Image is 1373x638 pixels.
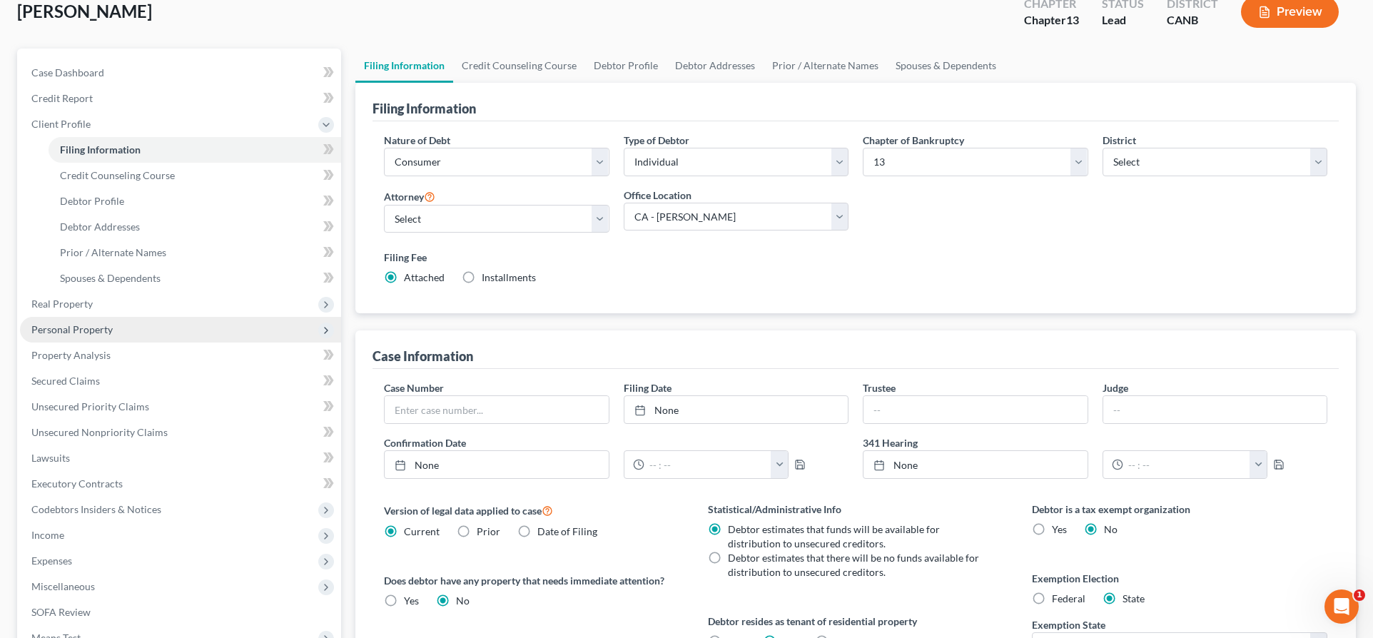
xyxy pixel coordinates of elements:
a: Prior / Alternate Names [764,49,887,83]
a: Debtor Addresses [49,214,341,240]
a: None [385,451,609,478]
a: Spouses & Dependents [887,49,1005,83]
span: Date of Filing [537,525,597,537]
a: Secured Claims [20,368,341,394]
div: CANB [1167,12,1218,29]
div: Case Information [373,348,473,365]
a: Executory Contracts [20,471,341,497]
span: Credit Report [31,92,93,104]
span: Attached [404,271,445,283]
label: Type of Debtor [624,133,689,148]
a: Credit Report [20,86,341,111]
span: Miscellaneous [31,580,95,592]
span: Income [31,529,64,541]
span: Expenses [31,555,72,567]
span: No [456,594,470,607]
span: Real Property [31,298,93,310]
label: Debtor resides as tenant of residential property [708,614,1003,629]
a: Property Analysis [20,343,341,368]
span: Secured Claims [31,375,100,387]
label: Exemption Election [1032,571,1327,586]
input: Enter case number... [385,396,609,423]
label: Trustee [863,380,896,395]
a: Filing Information [355,49,453,83]
label: Exemption State [1032,617,1105,632]
label: Office Location [624,188,691,203]
a: Unsecured Nonpriority Claims [20,420,341,445]
span: Codebtors Insiders & Notices [31,503,161,515]
a: Debtor Profile [585,49,667,83]
span: Spouses & Dependents [60,272,161,284]
label: Version of legal data applied to case [384,502,679,519]
label: Confirmation Date [377,435,856,450]
label: Case Number [384,380,444,395]
a: Unsecured Priority Claims [20,394,341,420]
label: Judge [1103,380,1128,395]
label: Debtor is a tax exempt organization [1032,502,1327,517]
div: Filing Information [373,100,476,117]
label: Filing Date [624,380,672,395]
span: Filing Information [60,143,141,156]
a: None [863,451,1088,478]
label: 341 Hearing [856,435,1334,450]
a: Credit Counseling Course [49,163,341,188]
a: None [624,396,848,423]
span: Unsecured Nonpriority Claims [31,426,168,438]
a: Filing Information [49,137,341,163]
a: Debtor Addresses [667,49,764,83]
input: -- : -- [644,451,772,478]
span: Credit Counseling Course [60,169,175,181]
span: Debtor Profile [60,195,124,207]
span: Personal Property [31,323,113,335]
label: Filing Fee [384,250,1327,265]
label: Nature of Debt [384,133,450,148]
a: Debtor Profile [49,188,341,214]
label: Statistical/Administrative Info [708,502,1003,517]
div: Chapter [1024,12,1079,29]
span: No [1104,523,1118,535]
span: 13 [1066,13,1079,26]
span: Prior / Alternate Names [60,246,166,258]
span: Debtor estimates that funds will be available for distribution to unsecured creditors. [728,523,940,550]
span: Lawsuits [31,452,70,464]
a: Spouses & Dependents [49,265,341,291]
label: District [1103,133,1136,148]
label: Attorney [384,188,435,205]
span: Yes [404,594,419,607]
a: Case Dashboard [20,60,341,86]
input: -- : -- [1123,451,1251,478]
span: SOFA Review [31,606,91,618]
a: SOFA Review [20,599,341,625]
a: Credit Counseling Course [453,49,585,83]
span: Prior [477,525,500,537]
span: 1 [1354,589,1365,601]
input: -- [1103,396,1327,423]
span: Yes [1052,523,1067,535]
a: Prior / Alternate Names [49,240,341,265]
span: Debtor Addresses [60,221,140,233]
span: [PERSON_NAME] [17,1,152,21]
span: Case Dashboard [31,66,104,79]
span: Unsecured Priority Claims [31,400,149,412]
span: Executory Contracts [31,477,123,490]
input: -- [863,396,1088,423]
span: Federal [1052,592,1085,604]
span: Debtor estimates that there will be no funds available for distribution to unsecured creditors. [728,552,979,578]
label: Chapter of Bankruptcy [863,133,964,148]
a: Lawsuits [20,445,341,471]
span: Client Profile [31,118,91,130]
span: Property Analysis [31,349,111,361]
span: Current [404,525,440,537]
div: Lead [1102,12,1144,29]
span: State [1123,592,1145,604]
iframe: Intercom live chat [1324,589,1359,624]
label: Does debtor have any property that needs immediate attention? [384,573,679,588]
span: Installments [482,271,536,283]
